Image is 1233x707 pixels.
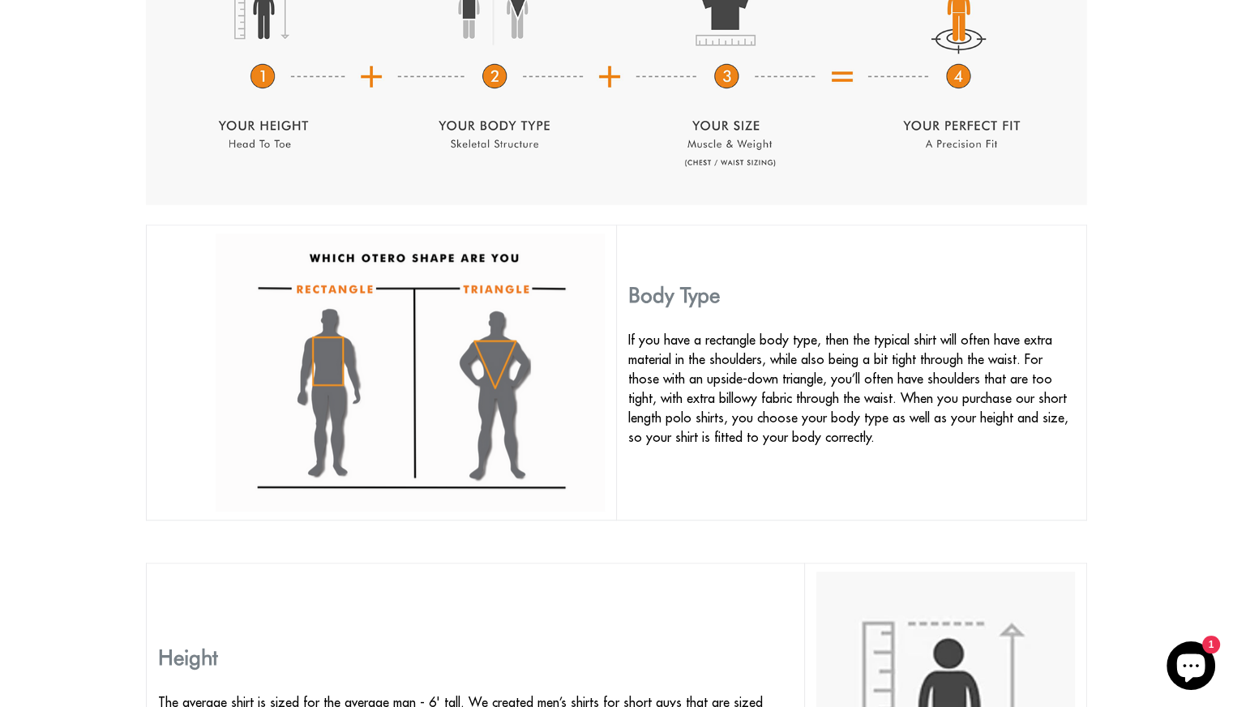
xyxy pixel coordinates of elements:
img: men's dress shirts for short guys: Find your body type [216,234,605,512]
h3: Height [158,645,793,670]
p: If you have a rectangle body type, then the typical shirt will often have extra material in the s... [628,330,1075,447]
h3: Body Type [628,282,1075,307]
inbox-online-store-chat: Shopify online store chat [1162,641,1220,694]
